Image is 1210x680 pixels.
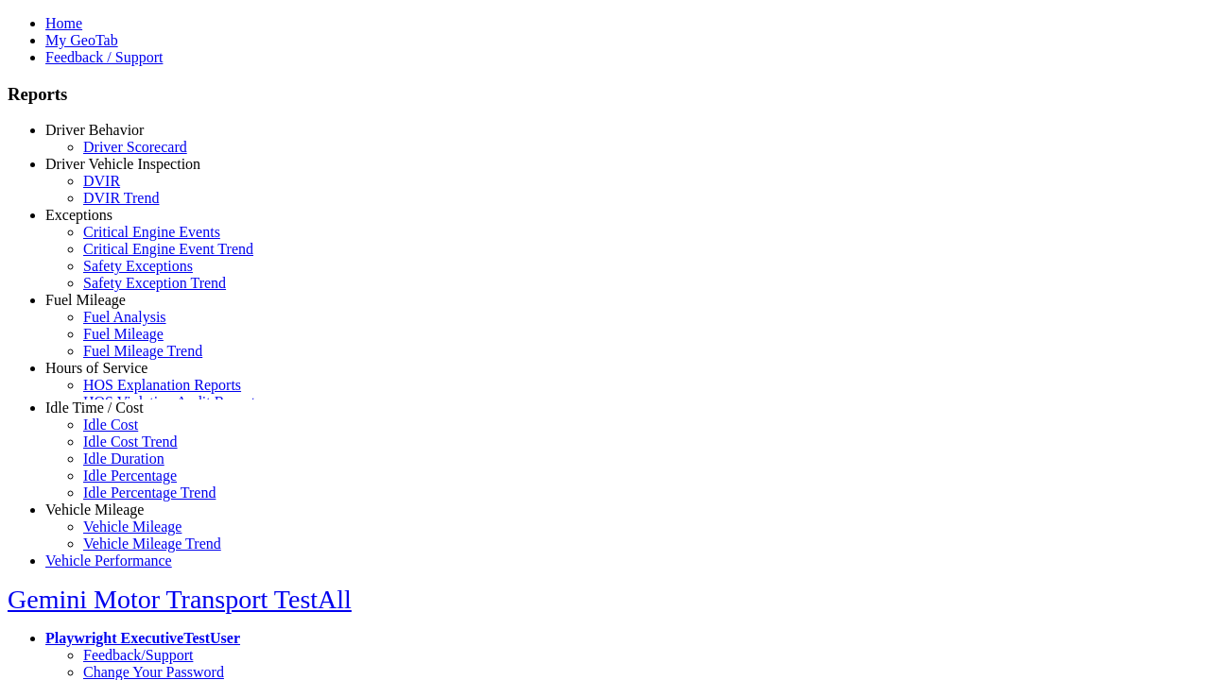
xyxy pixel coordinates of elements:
a: Idle Time / Cost [45,399,144,416]
a: Driver Scorecard [83,139,187,155]
a: Idle Duration [83,450,164,467]
a: Fuel Mileage [83,326,164,342]
a: Home [45,15,82,31]
a: Change Your Password [83,664,224,680]
a: Exceptions [45,207,112,223]
a: Hours of Service [45,360,147,376]
a: Idle Cost [83,416,138,433]
a: HOS Violation Audit Reports [83,394,262,410]
a: Critical Engine Event Trend [83,241,253,257]
a: Idle Cost Trend [83,433,178,450]
a: Critical Engine Events [83,224,220,240]
a: Fuel Mileage [45,292,126,308]
a: HOS Explanation Reports [83,377,241,393]
a: Feedback/Support [83,647,193,663]
a: DVIR Trend [83,190,159,206]
a: Playwright ExecutiveTestUser [45,630,240,646]
a: Fuel Mileage Trend [83,343,202,359]
a: DVIR [83,173,120,189]
a: Idle Percentage [83,467,177,484]
a: Feedback / Support [45,49,163,65]
h3: Reports [8,84,1202,105]
a: Safety Exceptions [83,258,193,274]
a: My GeoTab [45,32,118,48]
a: Safety Exception Trend [83,275,226,291]
a: Driver Vehicle Inspection [45,156,200,172]
a: Driver Behavior [45,122,144,138]
a: Vehicle Mileage Trend [83,535,221,552]
a: Gemini Motor Transport TestAll [8,585,352,614]
a: Vehicle Mileage [83,518,181,535]
a: Idle Percentage Trend [83,484,216,501]
a: Vehicle Performance [45,552,172,569]
a: Vehicle Mileage [45,501,144,518]
a: Fuel Analysis [83,309,166,325]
